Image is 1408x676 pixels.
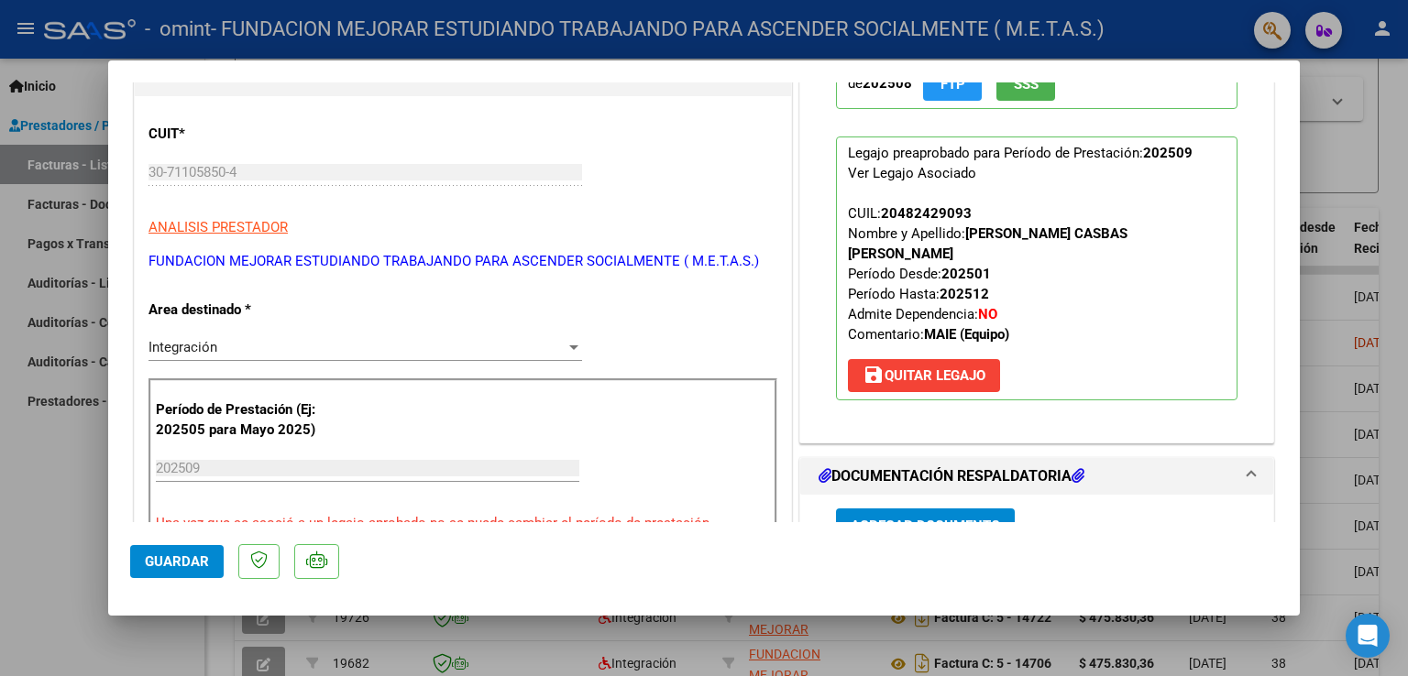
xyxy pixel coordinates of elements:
[863,367,985,384] span: Quitar Legajo
[941,266,991,282] strong: 202501
[145,553,209,570] span: Guardar
[836,136,1237,400] p: Legajo preaprobado para Período de Prestación:
[819,465,1084,487] h1: DOCUMENTACIÓN RESPALDATORIA
[148,251,777,272] p: FUNDACION MEJORAR ESTUDIANDO TRABAJANDO PARA ASCENDER SOCIALMENTE ( M.E.T.A.S.)
[978,306,997,322] strong: NO
[800,458,1273,495] mat-expansion-panel-header: DOCUMENTACIÓN RESPALDATORIA
[848,163,976,183] div: Ver Legajo Asociado
[1014,76,1039,93] span: SSS
[848,359,1000,392] button: Quitar Legajo
[148,124,337,145] p: CUIT
[130,545,224,578] button: Guardar
[881,203,972,224] div: 20482429093
[848,326,1009,343] span: Comentario:
[1143,145,1193,161] strong: 202509
[923,67,982,101] button: FTP
[148,219,288,235] span: ANALISIS PRESTADOR
[851,518,1000,534] span: Agregar Documento
[836,508,1015,542] button: Agregar Documento
[156,399,340,441] p: Período de Prestación (Ej: 202505 para Mayo 2025)
[800,13,1273,442] div: PREAPROBACIÓN PARA INTEGRACION
[863,364,885,386] mat-icon: save
[148,339,217,355] span: Integración
[148,300,337,321] p: Area destinado *
[848,225,1127,262] strong: [PERSON_NAME] CASBAS [PERSON_NAME]
[940,286,989,302] strong: 202512
[924,326,1009,343] strong: MAIE (Equipo)
[940,76,965,93] span: FTP
[996,67,1055,101] button: SSS
[1346,614,1390,658] div: Open Intercom Messenger
[156,513,770,534] p: Una vez que se asoció a un legajo aprobado no se puede cambiar el período de prestación.
[863,75,912,92] strong: 202508
[848,205,1127,343] span: CUIL: Nombre y Apellido: Período Desde: Período Hasta: Admite Dependencia:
